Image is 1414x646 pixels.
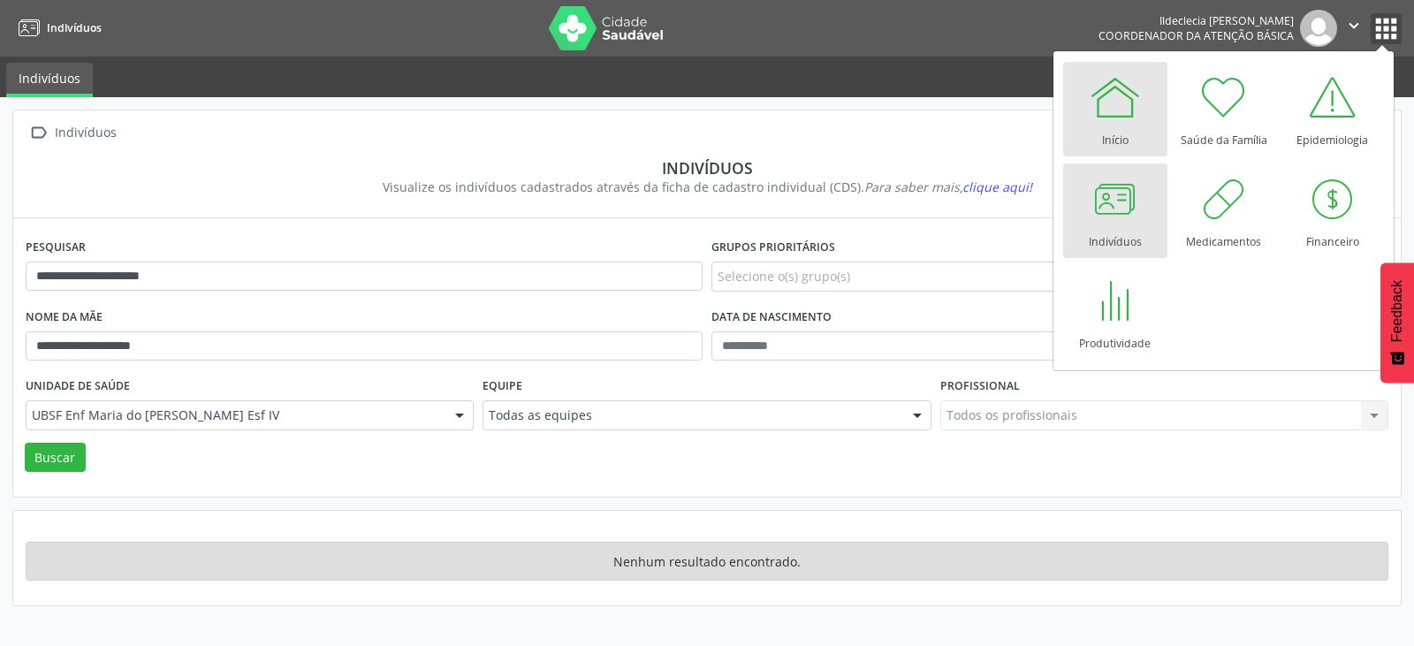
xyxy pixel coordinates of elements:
[1389,280,1405,342] span: Feedback
[47,20,102,35] span: Indivíduos
[32,407,437,424] span: UBSF Enf Maria do [PERSON_NAME] Esf IV
[26,120,119,146] a:  Indivíduos
[1281,163,1385,258] a: Financeiro
[26,234,86,262] label: Pesquisar
[1281,62,1385,156] a: Epidemiologia
[51,120,119,146] div: Indivíduos
[1380,262,1414,383] button: Feedback - Mostrar pesquisa
[26,542,1388,581] div: Nenhum resultado encontrado.
[864,179,1032,195] i: Para saber mais,
[1172,163,1276,258] a: Medicamentos
[1344,16,1364,35] i: 
[12,13,102,42] a: Indivíduos
[1337,10,1371,47] button: 
[1063,265,1167,360] a: Produtividade
[1063,163,1167,258] a: Indivíduos
[711,304,832,331] label: Data de nascimento
[711,234,835,262] label: Grupos prioritários
[1099,13,1294,28] div: Ildeclecia [PERSON_NAME]
[38,178,1376,196] div: Visualize os indivíduos cadastrados através da ficha de cadastro individual (CDS).
[25,443,86,473] button: Buscar
[718,267,850,285] span: Selecione o(s) grupo(s)
[962,179,1032,195] span: clique aqui!
[1371,13,1402,44] button: apps
[1172,62,1276,156] a: Saúde da Família
[1300,10,1337,47] img: img
[6,63,93,97] a: Indivíduos
[26,304,103,331] label: Nome da mãe
[1099,28,1294,43] span: Coordenador da Atenção Básica
[483,373,522,400] label: Equipe
[940,373,1020,400] label: Profissional
[26,120,51,146] i: 
[489,407,894,424] span: Todas as equipes
[26,373,130,400] label: Unidade de saúde
[1063,62,1167,156] a: Início
[38,158,1376,178] div: Indivíduos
